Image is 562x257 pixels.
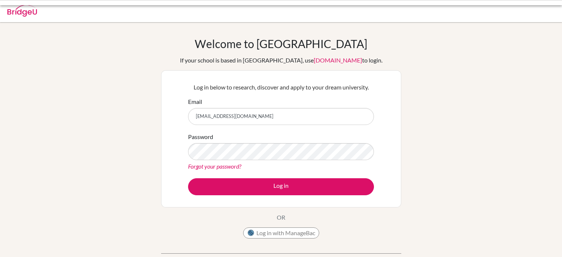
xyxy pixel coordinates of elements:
[188,163,241,170] a: Forgot your password?
[188,97,202,106] label: Email
[188,132,213,141] label: Password
[180,56,382,65] div: If your school is based in [GEOGRAPHIC_DATA], use to login.
[243,227,319,239] button: Log in with ManageBac
[195,37,367,50] h1: Welcome to [GEOGRAPHIC_DATA]
[188,178,374,195] button: Log in
[188,83,374,92] p: Log in below to research, discover and apply to your dream university.
[314,57,362,64] a: [DOMAIN_NAME]
[7,5,37,17] img: Bridge-U
[277,213,285,222] p: OR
